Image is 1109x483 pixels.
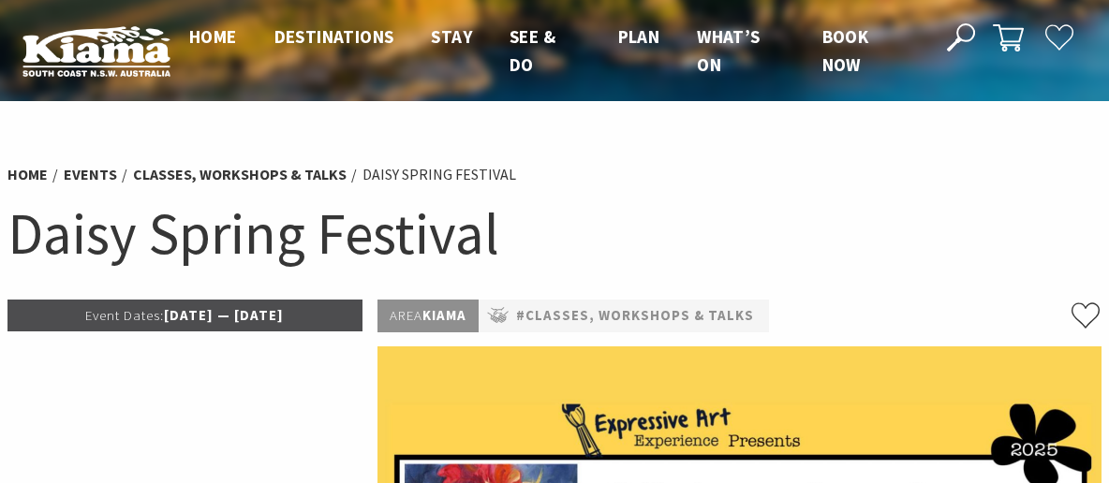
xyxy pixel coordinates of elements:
span: Event Dates: [85,306,164,324]
a: #Classes, Workshops & Talks [516,304,754,328]
a: Classes, Workshops & Talks [133,165,347,184]
span: What’s On [697,25,760,76]
li: Daisy Spring Festival [362,163,516,186]
nav: Main Menu [170,22,926,80]
span: Destinations [274,25,394,48]
p: [DATE] — [DATE] [7,300,362,331]
h1: Daisy Spring Festival [7,197,1102,271]
p: Kiama [377,300,479,332]
span: Home [189,25,237,48]
span: Book now [822,25,869,76]
a: Home [7,165,48,184]
span: Area [390,306,422,324]
span: Plan [618,25,660,48]
span: Stay [431,25,472,48]
span: See & Do [510,25,555,76]
a: Events [64,165,117,184]
img: Kiama Logo [22,25,170,76]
